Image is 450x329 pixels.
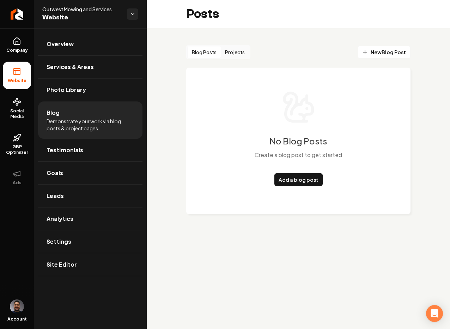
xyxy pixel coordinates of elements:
[3,108,31,119] span: Social Media
[47,40,74,48] span: Overview
[221,46,249,58] button: Projects
[47,169,63,177] span: Goals
[11,8,24,20] img: Rebolt Logo
[3,128,31,161] a: GBP Optimizer
[38,185,142,207] a: Leads
[3,164,31,191] button: Ads
[47,108,60,117] span: Blog
[4,48,31,53] span: Company
[38,162,142,184] a: Goals
[5,78,29,83] span: Website
[426,305,443,322] div: Open Intercom Messenger
[186,7,219,21] h2: Posts
[47,146,83,154] span: Testimonials
[269,135,327,147] h3: No Blog Posts
[47,192,64,200] span: Leads
[38,79,142,101] a: Photo Library
[362,49,406,56] span: New Blog Post
[10,180,24,186] span: Ads
[38,253,142,276] a: Site Editor
[38,207,142,230] a: Analytics
[38,139,142,161] a: Testimonials
[38,33,142,55] a: Overview
[47,237,71,246] span: Settings
[42,6,121,13] span: Outwest Mowing and Services
[3,92,31,125] a: Social Media
[42,13,121,23] span: Website
[3,31,31,59] a: Company
[3,144,31,155] span: GBP Optimizer
[38,56,142,78] a: Services & Areas
[358,46,411,58] a: NewBlog Post
[47,63,94,71] span: Services & Areas
[47,118,134,132] span: Demonstrate your work via blog posts & project pages.
[255,151,342,159] p: Create a blog post to get started
[188,46,221,58] button: Blog Posts
[47,86,86,94] span: Photo Library
[10,299,24,314] img: Daniel Humberto Ortega Celis
[47,260,77,269] span: Site Editor
[7,316,27,322] span: Account
[274,173,323,186] a: Add a blog post
[38,230,142,253] a: Settings
[47,215,73,223] span: Analytics
[10,299,24,314] button: Open user button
